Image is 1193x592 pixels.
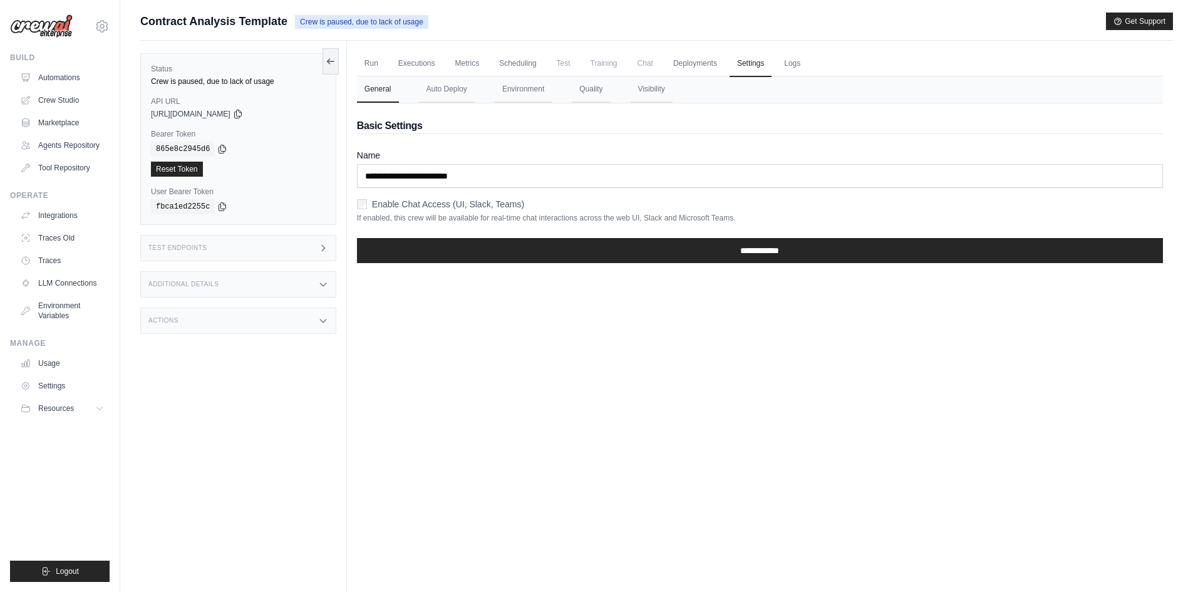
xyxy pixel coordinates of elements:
[151,96,326,106] label: API URL
[295,15,428,29] span: Crew is paused, due to lack of usage
[777,51,808,77] a: Logs
[151,162,203,177] a: Reset Token
[357,149,1163,162] label: Name
[10,338,110,348] div: Manage
[151,129,326,139] label: Bearer Token
[140,13,287,30] span: Contract Analysis Template
[666,51,725,77] a: Deployments
[15,205,110,226] a: Integrations
[357,76,1163,103] nav: Tabs
[495,76,552,103] button: Environment
[357,118,1163,133] h2: Basic Settings
[15,158,110,178] a: Tool Repository
[15,376,110,396] a: Settings
[15,398,110,418] button: Resources
[56,566,79,576] span: Logout
[15,251,110,271] a: Traces
[630,51,661,76] span: Chat is not available until the deployment is complete
[419,76,475,103] button: Auto Deploy
[10,14,73,38] img: Logo
[15,273,110,293] a: LLM Connections
[549,51,578,76] span: Test
[15,113,110,133] a: Marketplace
[151,199,215,214] code: fbca1ed2255c
[15,68,110,88] a: Automations
[15,90,110,110] a: Crew Studio
[15,135,110,155] a: Agents Repository
[151,76,326,86] div: Crew is paused, due to lack of usage
[357,213,1163,223] p: If enabled, this crew will be available for real-time chat interactions across the web UI, Slack ...
[151,142,215,157] code: 865e8c2945d6
[151,109,230,119] span: [URL][DOMAIN_NAME]
[572,76,610,103] button: Quality
[492,51,544,77] a: Scheduling
[1130,532,1193,592] iframe: Chat Widget
[1106,13,1173,30] button: Get Support
[372,198,524,210] label: Enable Chat Access (UI, Slack, Teams)
[357,51,386,77] a: Run
[357,76,399,103] button: General
[15,296,110,326] a: Environment Variables
[148,244,207,252] h3: Test Endpoints
[10,561,110,582] button: Logout
[15,228,110,248] a: Traces Old
[631,76,673,103] button: Visibility
[448,51,487,77] a: Metrics
[391,51,443,77] a: Executions
[730,51,772,77] a: Settings
[151,64,326,74] label: Status
[38,403,74,413] span: Resources
[148,317,178,325] h3: Actions
[10,53,110,63] div: Build
[583,51,625,76] span: Training is not available until the deployment is complete
[151,187,326,197] label: User Bearer Token
[148,281,219,288] h3: Additional Details
[10,190,110,200] div: Operate
[15,353,110,373] a: Usage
